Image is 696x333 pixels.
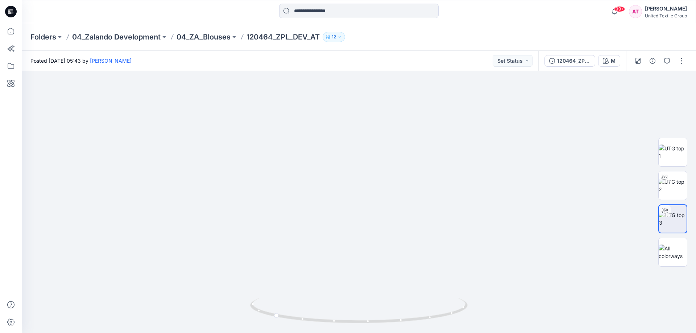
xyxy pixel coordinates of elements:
a: [PERSON_NAME] [90,58,132,64]
button: 12 [323,32,345,42]
a: Folders [30,32,56,42]
div: AT [629,5,642,18]
button: M [598,55,620,67]
a: 04_Zalando Development [72,32,161,42]
span: 99+ [614,6,625,12]
button: Details [647,55,658,67]
div: [PERSON_NAME] [645,4,687,13]
p: 12 [332,33,336,41]
a: 04_ZA_Blouses [177,32,231,42]
img: eyJhbGciOiJIUzI1NiIsImtpZCI6IjAiLCJzbHQiOiJzZXMiLCJ0eXAiOiJKV1QifQ.eyJkYXRhIjp7InR5cGUiOiJzdG9yYW... [210,53,508,333]
img: UTG top 3 [659,211,687,226]
div: 120464_ZPL_DEV_AT [557,57,591,65]
img: UTG top 2 [659,178,687,193]
div: M [611,57,616,65]
div: United Textile Group [645,13,687,18]
span: Posted [DATE] 05:43 by [30,57,132,64]
img: UTG top 1 [659,145,687,160]
img: All colorways [659,245,687,260]
button: 120464_ZPL_DEV_AT [544,55,595,67]
p: 120464_ZPL_DEV_AT [246,32,320,42]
